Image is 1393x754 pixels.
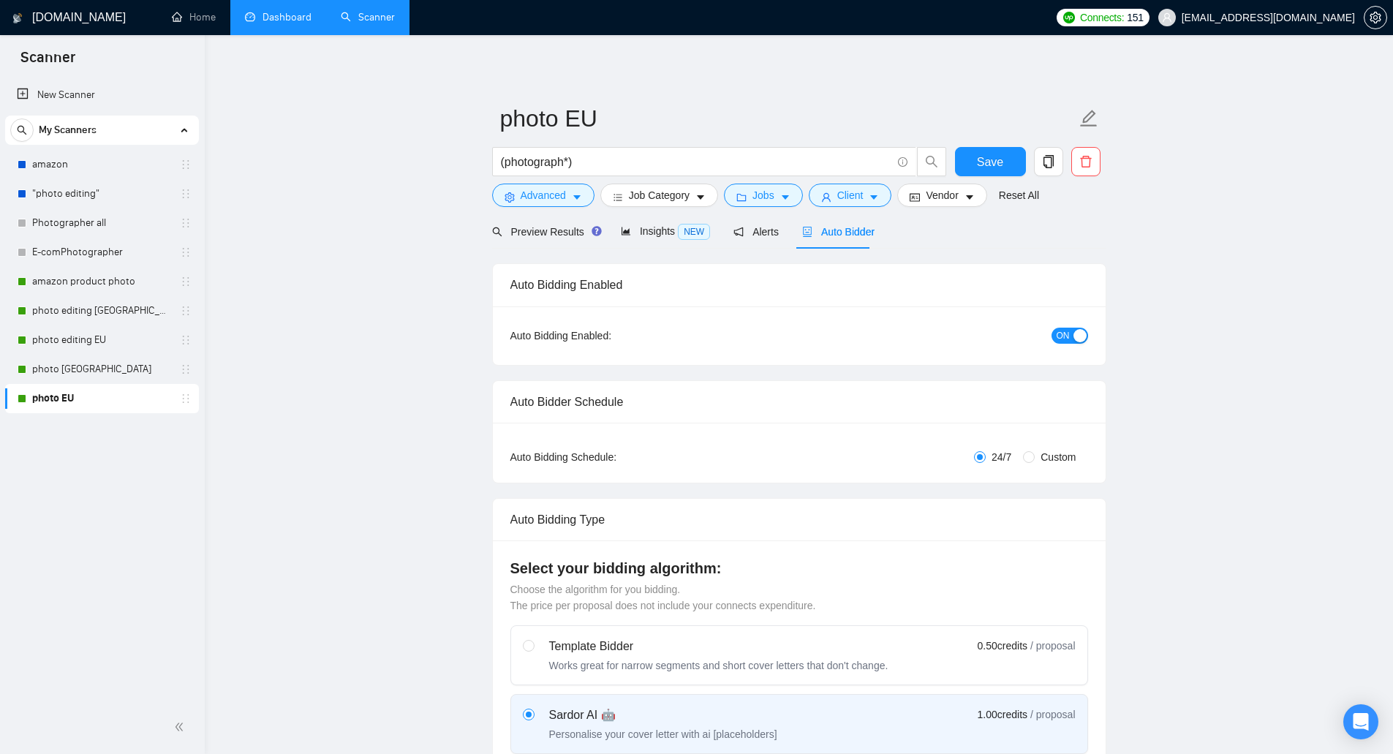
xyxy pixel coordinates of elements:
[1364,6,1387,29] button: setting
[1030,707,1075,722] span: / proposal
[964,192,975,203] span: caret-down
[341,11,395,23] a: searchScanner
[1063,12,1075,23] img: upwork-logo.png
[1127,10,1143,26] span: 151
[1034,147,1063,176] button: copy
[32,355,171,384] a: photo [GEOGRAPHIC_DATA]
[32,296,171,325] a: photo editing [GEOGRAPHIC_DATA]
[32,208,171,238] a: Photographer all
[926,187,958,203] span: Vendor
[510,264,1088,306] div: Auto Bidding Enabled
[780,192,790,203] span: caret-down
[180,276,192,287] span: holder
[918,155,945,168] span: search
[1364,12,1386,23] span: setting
[1057,328,1070,344] span: ON
[5,80,199,110] li: New Scanner
[678,224,710,240] span: NEW
[621,226,631,236] span: area-chart
[492,226,597,238] span: Preview Results
[11,125,33,135] span: search
[1080,10,1124,26] span: Connects:
[629,187,690,203] span: Job Category
[1162,12,1172,23] span: user
[600,184,718,207] button: barsJob Categorycaret-down
[869,192,879,203] span: caret-down
[17,80,187,110] a: New Scanner
[492,184,594,207] button: settingAdvancedcaret-down
[1035,155,1062,168] span: copy
[180,334,192,346] span: holder
[505,192,515,203] span: setting
[549,638,888,655] div: Template Bidder
[180,305,192,317] span: holder
[180,188,192,200] span: holder
[821,192,831,203] span: user
[977,153,1003,171] span: Save
[180,159,192,170] span: holder
[174,720,189,734] span: double-left
[837,187,864,203] span: Client
[510,558,1088,578] h4: Select your bidding algorithm:
[590,225,603,238] div: Tooltip anchor
[1072,155,1100,168] span: delete
[897,184,986,207] button: idcardVendorcaret-down
[1079,109,1098,128] span: edit
[724,184,803,207] button: folderJobscaret-down
[802,227,812,237] span: robot
[32,325,171,355] a: photo editing EU
[802,226,875,238] span: Auto Bidder
[978,706,1027,723] span: 1.00 credits
[510,328,703,344] div: Auto Bidding Enabled:
[955,147,1026,176] button: Save
[613,192,623,203] span: bars
[898,157,907,167] span: info-circle
[180,217,192,229] span: holder
[32,179,171,208] a: "photo editing"
[809,184,892,207] button: userClientcaret-down
[521,187,566,203] span: Advanced
[500,100,1076,137] input: Scanner name...
[752,187,774,203] span: Jobs
[510,584,816,611] span: Choose the algorithm for you bidding. The price per proposal does not include your connects expen...
[549,727,777,742] div: Personalise your cover letter with ai [placeholders]
[510,381,1088,423] div: Auto Bidder Schedule
[32,238,171,267] a: E-comPhotographer
[572,192,582,203] span: caret-down
[999,187,1039,203] a: Reset All
[621,225,710,237] span: Insights
[180,393,192,404] span: holder
[733,226,779,238] span: Alerts
[39,116,97,145] span: My Scanners
[917,147,946,176] button: search
[549,658,888,673] div: Works great for narrow segments and short cover letters that don't change.
[986,449,1017,465] span: 24/7
[172,11,216,23] a: homeHome
[492,227,502,237] span: search
[10,118,34,142] button: search
[695,192,706,203] span: caret-down
[5,116,199,413] li: My Scanners
[510,449,703,465] div: Auto Bidding Schedule:
[510,499,1088,540] div: Auto Bidding Type
[180,363,192,375] span: holder
[1035,449,1081,465] span: Custom
[32,384,171,413] a: photo EU
[1071,147,1101,176] button: delete
[733,227,744,237] span: notification
[180,246,192,258] span: holder
[1030,638,1075,653] span: / proposal
[501,153,891,171] input: Search Freelance Jobs...
[1364,12,1387,23] a: setting
[549,706,777,724] div: Sardor AI 🤖
[9,47,87,78] span: Scanner
[978,638,1027,654] span: 0.50 credits
[12,7,23,30] img: logo
[245,11,312,23] a: dashboardDashboard
[32,267,171,296] a: amazon product photo
[32,150,171,179] a: amazon
[910,192,920,203] span: idcard
[1343,704,1378,739] div: Open Intercom Messenger
[736,192,747,203] span: folder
